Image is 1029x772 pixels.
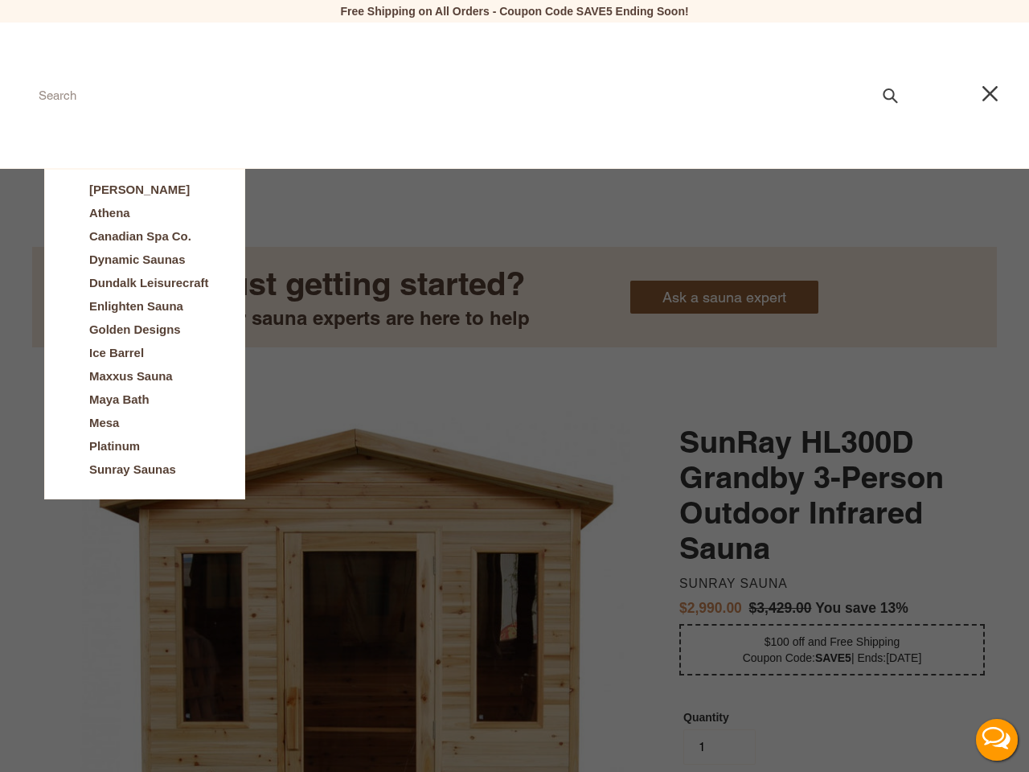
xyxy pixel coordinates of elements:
a: Canadian Spa Co. [77,225,220,248]
a: Maya Bath [77,388,220,412]
a: Ice Barrel [77,342,220,365]
a: Enlighten Sauna [77,295,220,318]
span: Platinum [89,439,140,454]
span: Dundalk Leisurecraft [89,276,208,290]
span: Dynamic Saunas [89,253,185,267]
a: Dundalk Leisurecraft [77,272,220,295]
span: Golden Designs [89,322,181,337]
span: Sunray Saunas [89,462,176,477]
a: [PERSON_NAME] [77,179,220,202]
span: Maxxus Sauna [89,369,173,384]
a: Platinum [77,435,220,458]
input: Search [23,78,908,113]
button: Live Chat [965,708,1029,772]
span: Ice Barrel [89,346,144,360]
a: Golden Designs [77,318,220,342]
span: Athena [89,206,130,220]
span: [PERSON_NAME] [89,183,190,197]
span: Mesa [89,416,119,430]
span: Maya Bath [89,392,150,407]
a: Sunray Saunas [77,458,220,482]
a: Athena [77,202,220,225]
a: Dynamic Saunas [77,248,220,272]
a: Maxxus Sauna [77,365,220,388]
span: Enlighten Sauna [89,299,183,314]
span: Canadian Spa Co. [89,229,191,244]
a: Mesa [77,412,220,435]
